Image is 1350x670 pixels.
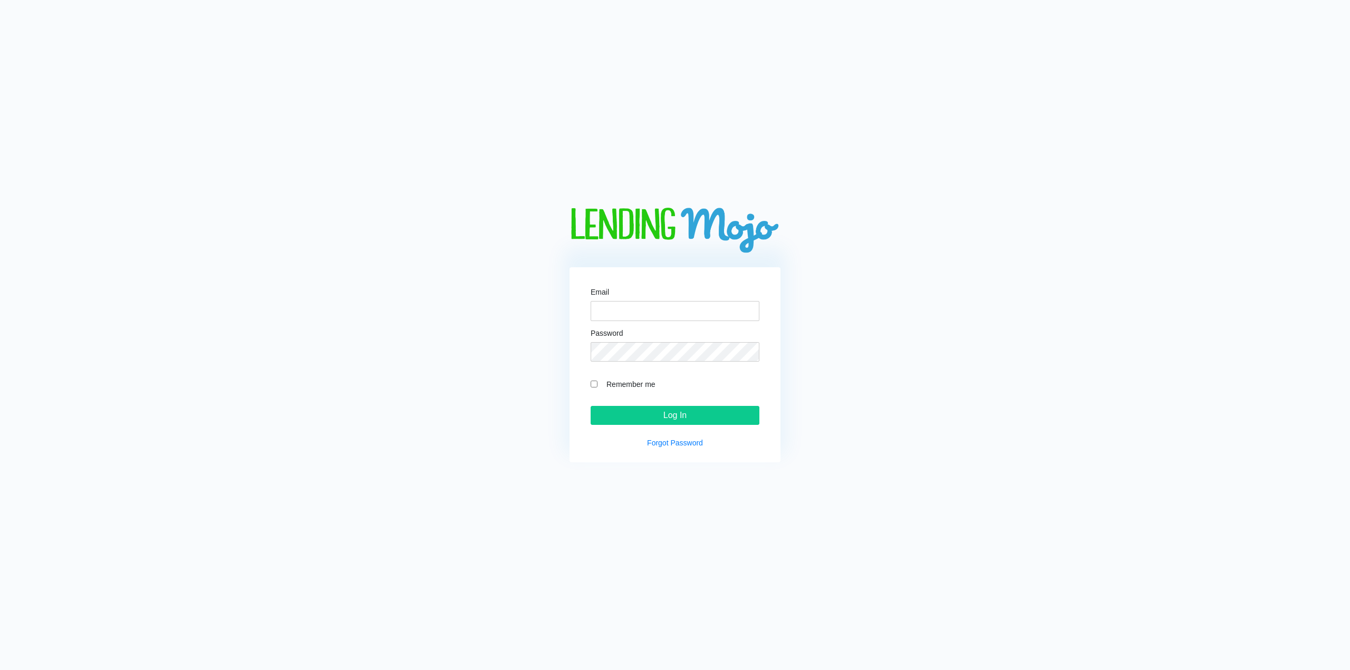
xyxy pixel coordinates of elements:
img: logo-big.png [570,208,780,255]
label: Password [591,329,623,337]
label: Email [591,288,609,296]
input: Log In [591,406,759,425]
a: Forgot Password [647,439,703,447]
label: Remember me [601,378,759,390]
